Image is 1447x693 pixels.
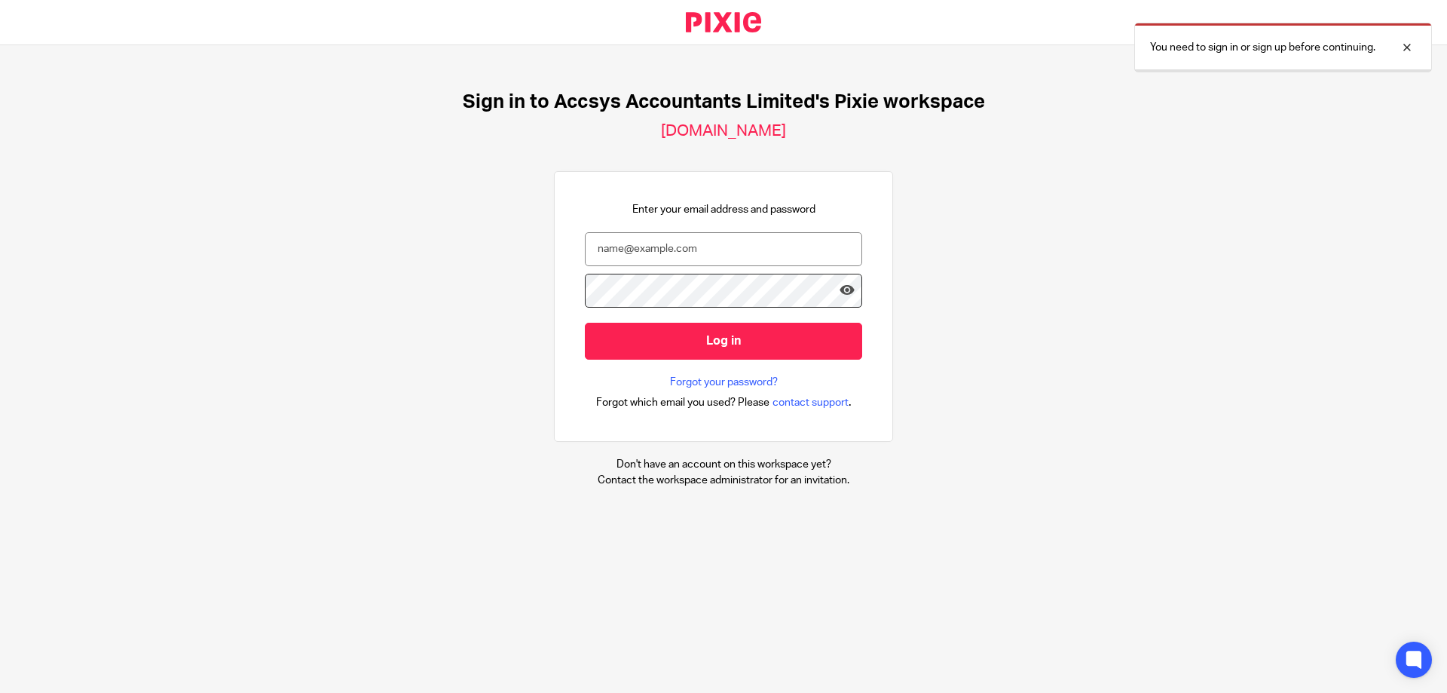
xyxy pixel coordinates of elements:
p: Enter your email address and password [632,202,815,217]
input: name@example.com [585,232,862,266]
p: Don't have an account on this workspace yet? [598,457,849,472]
a: Forgot your password? [670,375,778,390]
p: You need to sign in or sign up before continuing. [1150,40,1375,55]
p: Contact the workspace administrator for an invitation. [598,473,849,488]
h1: Sign in to Accsys Accountants Limited's Pixie workspace [463,90,985,114]
span: Forgot which email you used? Please [596,395,769,410]
span: contact support [772,395,849,410]
h2: [DOMAIN_NAME] [661,121,786,141]
input: Log in [585,323,862,360]
div: . [596,394,852,411]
